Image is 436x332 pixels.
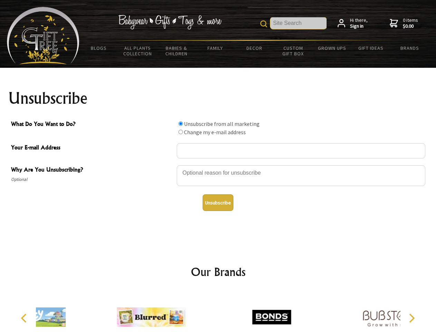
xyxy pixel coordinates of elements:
[17,311,32,326] button: Previous
[338,17,368,29] a: Hi there,Sign in
[404,311,419,326] button: Next
[118,15,222,29] img: Babywear - Gifts - Toys & more
[403,23,418,29] strong: $0.00
[11,165,173,175] span: Why Are You Unsubscribing?
[403,17,418,29] span: 0 items
[178,121,183,126] input: What Do You Want to Do?
[118,41,157,61] a: All Plants Collection
[350,17,368,29] span: Hi there,
[177,143,425,158] input: Your E-mail Address
[178,130,183,134] input: What Do You Want to Do?
[177,165,425,186] textarea: Why Are You Unsubscribing?
[235,41,274,55] a: Decor
[390,17,418,29] a: 0 items$0.00
[196,41,235,55] a: Family
[270,17,327,29] input: Site Search
[79,41,118,55] a: BLOGS
[184,120,260,127] label: Unsubscribe from all marketing
[350,23,368,29] strong: Sign in
[8,90,428,107] h1: Unsubscribe
[14,264,423,280] h2: Our Brands
[11,143,173,153] span: Your E-mail Address
[351,41,390,55] a: Gift Ideas
[260,20,267,27] img: product search
[7,7,79,64] img: Babyware - Gifts - Toys and more...
[390,41,429,55] a: Brands
[184,129,246,136] label: Change my e-mail address
[312,41,351,55] a: Grown Ups
[11,120,173,130] span: What Do You Want to Do?
[157,41,196,61] a: Babies & Children
[11,175,173,184] span: Optional
[203,194,233,211] button: Unsubscribe
[274,41,313,61] a: Custom Gift Box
